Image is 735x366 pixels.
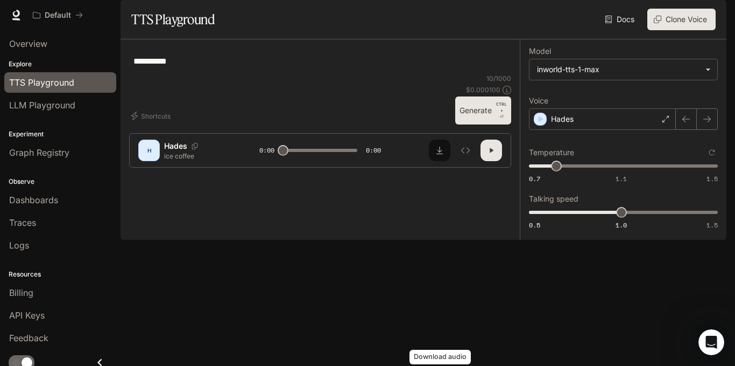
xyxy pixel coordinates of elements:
[529,59,717,80] div: inworld-tts-1-max
[164,141,187,151] p: Hades
[129,107,175,125] button: Shortcuts
[366,145,381,156] span: 0:00
[131,9,215,30] h1: TTS Playground
[529,220,540,230] span: 0.5
[140,142,158,159] div: H
[616,174,627,183] span: 1.1
[28,4,88,26] button: All workspaces
[551,114,574,125] p: Hades
[455,140,476,161] button: Inspect
[455,96,511,125] button: GenerateCTRL +⏎
[529,174,540,183] span: 0.7
[259,145,274,156] span: 0:00
[429,140,450,161] button: Download audio
[647,9,716,30] button: Clone Voice
[529,47,551,55] p: Model
[706,220,718,230] span: 1.5
[706,174,718,183] span: 1.5
[537,64,700,75] div: inworld-tts-1-max
[698,329,724,355] iframe: Intercom live chat
[616,220,627,230] span: 1.0
[45,11,71,20] p: Default
[529,149,574,156] p: Temperature
[496,101,507,114] p: CTRL +
[164,151,234,161] p: ice coffee
[706,147,718,158] button: Reset to default
[187,143,202,149] button: Copy Voice ID
[466,85,500,94] p: $ 0.000100
[529,97,548,105] p: Voice
[496,101,507,120] p: ⏎
[603,9,639,30] a: Docs
[529,195,578,203] p: Talking speed
[486,74,511,83] p: 10 / 1000
[409,350,471,364] div: Download audio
